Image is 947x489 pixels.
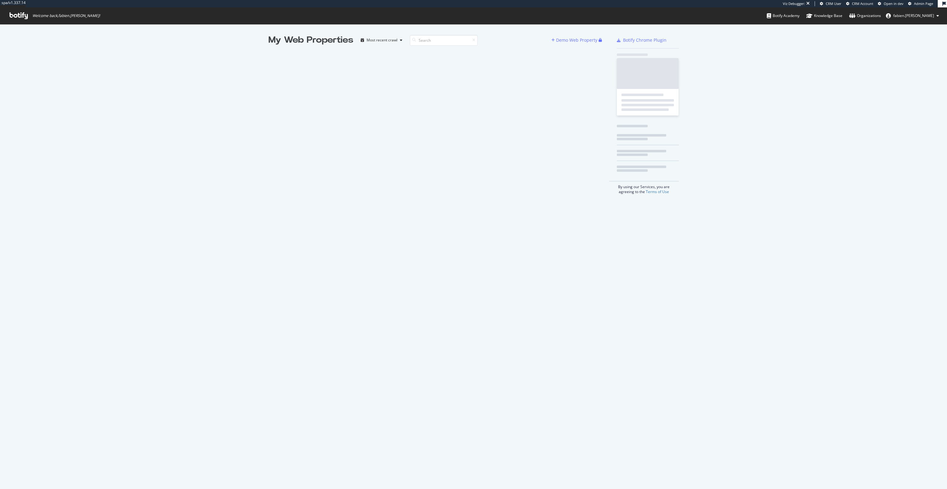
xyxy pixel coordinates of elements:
[893,13,934,18] span: fabien.marty
[551,35,599,45] button: Demo Web Property
[609,181,679,194] div: By using our Services, you are agreeing to the
[551,37,599,43] a: Demo Web Property
[32,13,100,18] span: Welcome back, fabien.[PERSON_NAME] !
[268,34,353,46] div: My Web Properties
[878,1,903,6] a: Open in dev
[623,37,667,43] div: Botify Chrome Plugin
[367,38,397,42] div: Most recent crawl
[783,1,805,6] div: Viz Debugger:
[849,13,881,19] div: Organizations
[617,37,667,43] a: Botify Chrome Plugin
[846,1,873,6] a: CRM Account
[852,1,873,6] span: CRM Account
[767,13,800,19] div: Botify Academy
[908,1,933,6] a: Admin Page
[884,1,903,6] span: Open in dev
[881,11,944,21] button: fabien.[PERSON_NAME]
[358,35,405,45] button: Most recent crawl
[410,35,478,46] input: Search
[826,1,841,6] span: CRM User
[806,7,842,24] a: Knowledge Base
[914,1,933,6] span: Admin Page
[556,37,597,43] div: Demo Web Property
[806,13,842,19] div: Knowledge Base
[767,7,800,24] a: Botify Academy
[849,7,881,24] a: Organizations
[646,189,669,194] a: Terms of Use
[820,1,841,6] a: CRM User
